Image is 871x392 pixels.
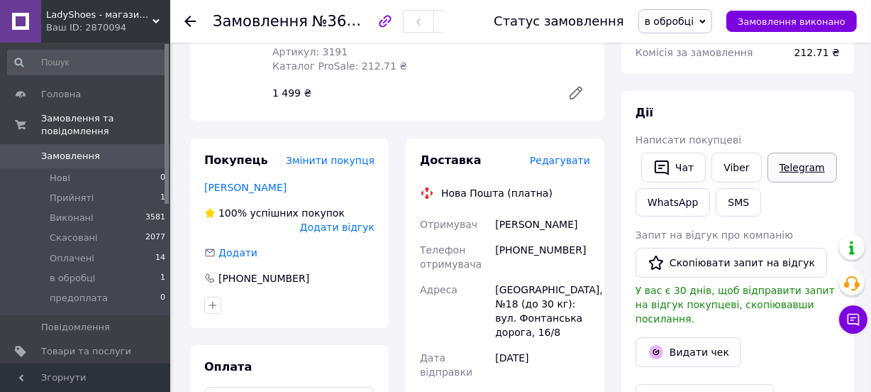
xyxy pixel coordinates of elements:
[41,321,110,334] span: Повідомлення
[7,50,167,75] input: Пошук
[46,21,170,34] div: Ваш ID: 2870094
[217,271,311,285] div: [PHONE_NUMBER]
[50,272,95,285] span: в обробці
[711,153,761,183] a: Viber
[300,222,375,233] span: Додати відгук
[636,337,741,367] button: Видати чек
[145,232,165,244] span: 2077
[636,188,710,217] a: WhatsApp
[46,9,152,21] span: LadyShoes - магазин жіночого взуття! Стильно, модно, гарно!
[530,155,590,166] span: Редагувати
[636,134,741,146] span: Написати покупцеві
[636,229,793,241] span: Запит на відгук про компанію
[218,247,257,258] span: Додати
[50,232,98,244] span: Скасовані
[726,11,857,32] button: Замовлення виконано
[312,12,413,30] span: №361629536
[204,153,268,167] span: Покупець
[160,292,165,305] span: 0
[641,153,706,183] button: Чат
[272,46,348,58] span: Артикул: 3191
[204,182,287,193] a: [PERSON_NAME]
[767,153,837,183] a: Telegram
[267,83,556,103] div: 1 499 ₴
[420,244,482,270] span: Телефон отримувача
[492,277,593,345] div: [GEOGRAPHIC_DATA], №18 (до 30 кг): вул. Фонтанська дорога, 16/8
[145,212,165,224] span: 3581
[286,155,375,166] span: Змінити покупця
[794,47,840,58] span: 212.71 ₴
[218,207,247,219] span: 100%
[492,212,593,237] div: [PERSON_NAME]
[839,305,867,334] button: Чат з покупцем
[160,192,165,205] span: 1
[50,212,94,224] span: Виконані
[184,14,196,28] div: Повернутися назад
[492,345,593,385] div: [DATE]
[50,192,94,205] span: Прийняті
[420,352,472,378] span: Дата відправки
[213,13,308,30] span: Замовлення
[50,292,108,305] span: предоплата
[494,14,624,28] div: Статус замовлення
[636,285,835,325] span: У вас є 30 днів, щоб відправити запит на відгук покупцеві, скопіювавши посилання.
[562,79,590,107] a: Редагувати
[155,252,165,265] span: 14
[636,106,653,119] span: Дії
[41,150,100,163] span: Замовлення
[420,284,457,295] span: Адреса
[50,172,70,185] span: Нові
[160,272,165,285] span: 1
[636,248,827,278] button: Скопіювати запит на відгук
[492,237,593,277] div: [PHONE_NUMBER]
[160,172,165,185] span: 0
[204,206,345,220] div: успішних покупок
[420,219,477,230] span: Отримувач
[50,252,94,265] span: Оплачені
[41,88,81,101] span: Головна
[738,16,845,27] span: Замовлення виконано
[204,360,252,374] span: Оплата
[716,188,761,217] button: SMS
[438,186,556,200] div: Нова Пошта (платна)
[41,345,131,358] span: Товари та послуги
[645,16,694,27] span: в обробці
[41,112,170,138] span: Замовлення та повідомлення
[420,153,482,167] span: Доставка
[272,60,407,72] span: Каталог ProSale: 212.71 ₴
[636,47,753,58] span: Комісія за замовлення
